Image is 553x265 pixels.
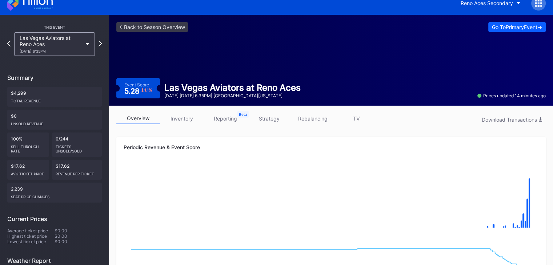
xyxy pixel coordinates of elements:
[124,163,538,236] svg: Chart title
[7,239,55,244] div: Lowest ticket price
[164,93,301,98] div: [DATE] [DATE] 6:35PM | [GEOGRAPHIC_DATA][US_STATE]
[52,160,102,180] div: $17.62
[7,25,102,29] div: This Event
[52,132,102,157] div: 0/244
[11,169,45,176] div: Avg ticket price
[116,113,160,124] a: overview
[477,93,546,98] div: Prices updated 14 minutes ago
[55,233,102,239] div: $0.00
[56,142,99,153] div: Tickets Unsold/Sold
[55,239,102,244] div: $0.00
[291,113,334,124] a: rebalancing
[116,22,188,32] a: <-Back to Season Overview
[7,257,102,264] div: Weather Report
[124,144,538,150] div: Periodic Revenue & Event Score
[7,215,102,223] div: Current Prices
[7,74,102,81] div: Summary
[482,117,542,123] div: Download Transactions
[334,113,378,124] a: TV
[7,233,55,239] div: Highest ticket price
[11,119,98,126] div: Unsold Revenue
[164,82,301,93] div: Las Vegas Aviators at Reno Aces
[7,87,102,107] div: $4,299
[11,192,98,199] div: seat price changes
[20,35,82,53] div: Las Vegas Aviators at Reno Aces
[20,49,82,53] div: [DATE] 6:35PM
[247,113,291,124] a: strategy
[204,113,247,124] a: reporting
[7,132,49,157] div: 100%
[7,160,49,180] div: $17.62
[11,96,98,103] div: Total Revenue
[55,228,102,233] div: $0.00
[11,142,45,153] div: Sell Through Rate
[144,88,152,92] div: 1.1 %
[478,115,546,125] button: Download Transactions
[56,169,99,176] div: Revenue per ticket
[160,113,204,124] a: inventory
[7,110,102,130] div: $0
[7,228,55,233] div: Average ticket price
[492,24,542,30] div: Go To Primary Event ->
[124,87,152,95] div: 5.28
[488,22,546,32] button: Go ToPrimaryEvent->
[124,82,149,87] div: Event Score
[7,183,102,203] div: 2,239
